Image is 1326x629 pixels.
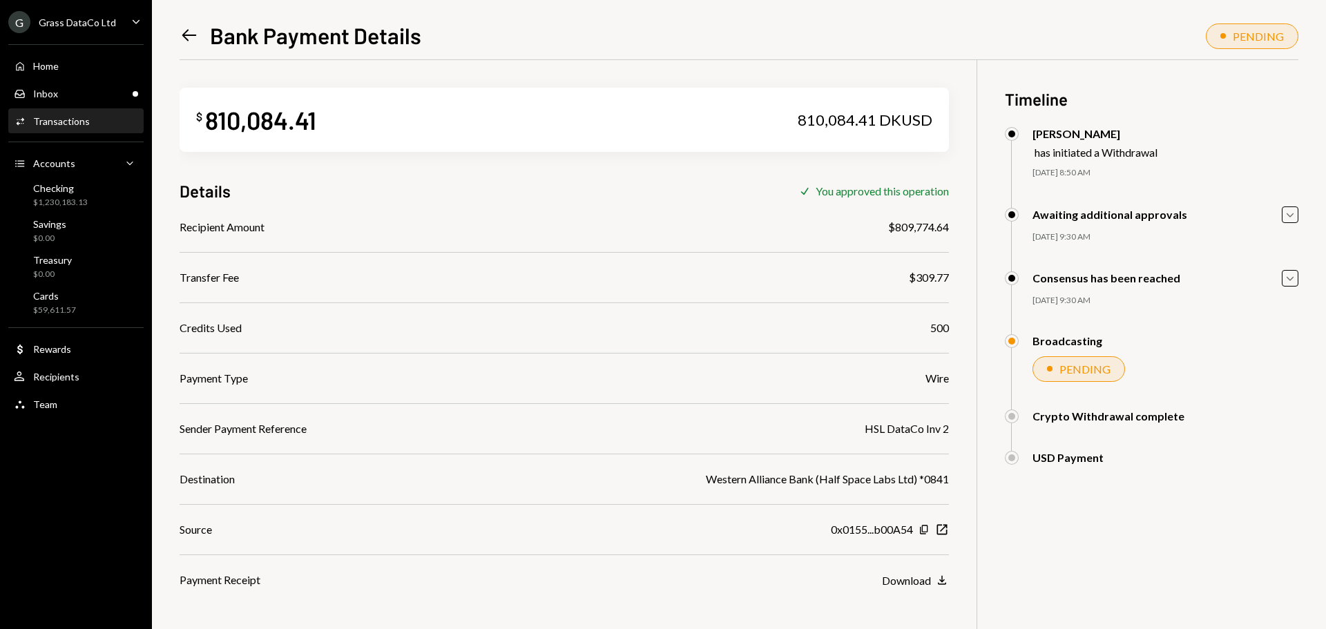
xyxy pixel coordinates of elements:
div: $1,230,183.13 [33,197,88,209]
a: Transactions [8,108,144,133]
div: USD Payment [1032,451,1104,464]
div: Broadcasting [1032,334,1102,347]
div: Recipients [33,371,79,383]
div: Payment Receipt [180,572,260,588]
div: Destination [180,471,235,487]
h3: Timeline [1005,88,1298,110]
div: Team [33,398,57,410]
div: PENDING [1059,362,1111,376]
div: PENDING [1233,30,1284,43]
a: Inbox [8,81,144,106]
div: Consensus has been reached [1032,271,1180,284]
div: 810,084.41 DKUSD [798,110,932,130]
div: [DATE] 9:30 AM [1032,295,1298,307]
div: HSL DataCo Inv 2 [865,420,949,437]
div: Checking [33,182,88,194]
div: [PERSON_NAME] [1032,127,1157,140]
div: [DATE] 8:50 AM [1032,167,1298,179]
a: Treasury$0.00 [8,250,144,283]
a: Accounts [8,151,144,175]
div: Recipient Amount [180,219,265,235]
div: 500 [930,320,949,336]
div: Crypto Withdrawal complete [1032,409,1184,423]
div: Wire [925,370,949,387]
div: $309.77 [909,269,949,286]
div: $809,774.64 [888,219,949,235]
div: Cards [33,290,76,302]
h3: Details [180,180,231,202]
div: has initiated a Withdrawal [1035,146,1157,159]
div: $0.00 [33,269,72,280]
a: Checking$1,230,183.13 [8,178,144,211]
a: Rewards [8,336,144,361]
div: Home [33,60,59,72]
div: Rewards [33,343,71,355]
div: Western Alliance Bank (Half Space Labs Ltd) *0841 [706,471,949,487]
button: Download [882,573,949,588]
a: Savings$0.00 [8,214,144,247]
div: G [8,11,30,33]
a: Recipients [8,364,144,389]
div: 810,084.41 [205,104,316,135]
div: $0.00 [33,233,66,244]
a: Team [8,391,144,416]
div: Transfer Fee [180,269,239,286]
div: Savings [33,218,66,230]
div: $59,611.57 [33,304,76,316]
div: Accounts [33,157,75,169]
div: Source [180,521,212,538]
div: Payment Type [180,370,248,387]
div: Awaiting additional approvals [1032,208,1187,221]
div: Transactions [33,115,90,127]
h1: Bank Payment Details [210,21,421,49]
div: $ [196,110,202,124]
div: Credits Used [180,320,242,336]
a: Cards$59,611.57 [8,286,144,319]
div: You approved this operation [816,184,949,197]
div: Inbox [33,88,58,99]
div: Download [882,574,931,587]
div: [DATE] 9:30 AM [1032,231,1298,243]
div: Treasury [33,254,72,266]
div: Grass DataCo Ltd [39,17,116,28]
div: 0x0155...b00A54 [831,521,913,538]
div: Sender Payment Reference [180,420,307,437]
a: Home [8,53,144,78]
